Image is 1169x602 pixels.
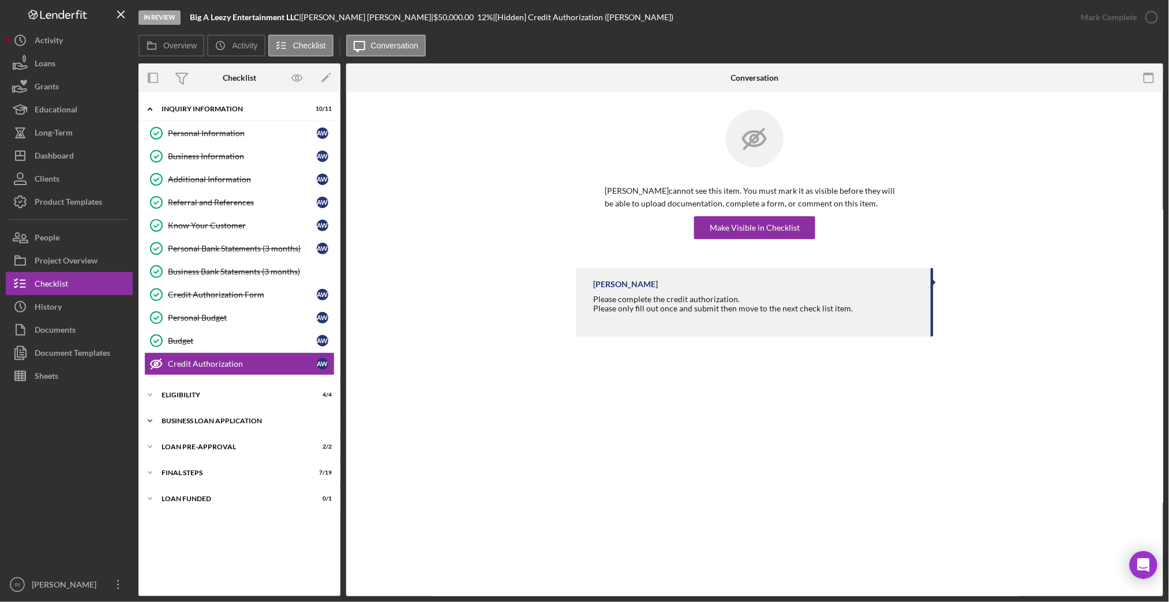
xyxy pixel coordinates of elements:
[694,216,815,239] button: Make Visible in Checklist
[6,98,133,121] button: Educational
[168,129,317,138] div: Personal Information
[317,220,328,231] div: A W
[317,197,328,208] div: A W
[168,152,317,161] div: Business Information
[317,150,328,162] div: A W
[144,352,335,375] a: Credit AuthorizationAW
[29,573,104,599] div: [PERSON_NAME]
[190,12,299,22] b: Big A Leezy Entertainment LLC
[293,41,326,50] label: Checklist
[144,145,335,168] a: Business InformationAW
[144,329,335,352] a: BudgetAW
[317,174,328,185] div: A W
[162,469,303,476] div: FINAL STEPS
[1130,551,1157,579] div: Open Intercom Messenger
[317,127,328,139] div: A W
[168,221,317,230] div: Know Your Customer
[6,75,133,98] button: Grants
[144,260,335,283] a: Business Bank Statements (3 months)
[168,175,317,184] div: Additional Information
[144,306,335,329] a: Personal BudgetAW
[168,198,317,207] div: Referral and References
[168,336,317,345] div: Budget
[6,272,133,295] button: Checklist
[301,13,433,22] div: [PERSON_NAME] [PERSON_NAME] |
[163,41,197,50] label: Overview
[35,167,59,193] div: Clients
[493,13,673,22] div: | [Hidden] Credit Authorization ([PERSON_NAME])
[605,185,905,210] p: [PERSON_NAME] cannot see this item. You must mark it as visible before they will be able to uploa...
[593,295,853,322] div: Please complete the credit authorization.
[144,168,335,191] a: Additional InformationAW
[268,35,334,57] button: Checklist
[317,243,328,254] div: A W
[6,121,133,144] button: Long-Term
[35,144,74,170] div: Dashboard
[168,244,317,253] div: Personal Bank Statements (3 months)
[371,41,419,50] label: Conversation
[433,13,477,22] div: $50,000.00
[6,144,133,167] button: Dashboard
[35,226,59,252] div: People
[35,52,55,78] div: Loans
[731,73,779,82] div: Conversation
[6,295,133,318] button: History
[35,121,73,147] div: Long-Term
[311,443,332,450] div: 2 / 2
[710,216,800,239] div: Make Visible in Checklist
[35,318,76,344] div: Documents
[162,443,303,450] div: LOAN PRE-APPROVAL
[162,417,326,424] div: BUSINESS LOAN APPLICATION
[35,249,98,275] div: Project Overview
[6,190,133,213] button: Product Templates
[6,573,133,596] button: IN[PERSON_NAME]
[35,29,63,55] div: Activity
[144,283,335,306] a: Credit Authorization FormAW
[6,249,133,272] button: Project Overview
[144,237,335,260] a: Personal Bank Statements (3 months)AW
[6,318,133,341] a: Documents
[168,359,317,368] div: Credit Authorization
[138,35,204,57] button: Overview
[35,364,58,390] div: Sheets
[162,495,303,502] div: LOAN FUNDED
[35,295,62,321] div: History
[6,341,133,364] button: Document Templates
[311,392,332,398] div: 4 / 4
[6,29,133,52] button: Activity
[6,226,133,249] button: People
[311,106,332,112] div: 10 / 11
[168,267,334,276] div: Business Bank Statements (3 months)
[35,190,102,216] div: Product Templates
[168,313,317,322] div: Personal Budget
[162,106,303,112] div: INQUIRY INFORMATION
[317,358,328,370] div: A W
[311,495,332,502] div: 0 / 1
[593,280,658,289] div: [PERSON_NAME]
[1081,6,1137,29] div: Mark Complete
[144,122,335,145] a: Personal InformationAW
[190,13,301,22] div: |
[317,312,328,323] div: A W
[232,41,257,50] label: Activity
[317,289,328,300] div: A W
[477,13,493,22] div: 12 %
[14,582,20,588] text: IN
[6,167,133,190] a: Clients
[6,52,133,75] button: Loans
[162,392,303,398] div: ELIGIBILITY
[144,191,335,214] a: Referral and ReferencesAW
[346,35,426,57] button: Conversation
[35,75,59,101] div: Grants
[6,364,133,387] button: Sheets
